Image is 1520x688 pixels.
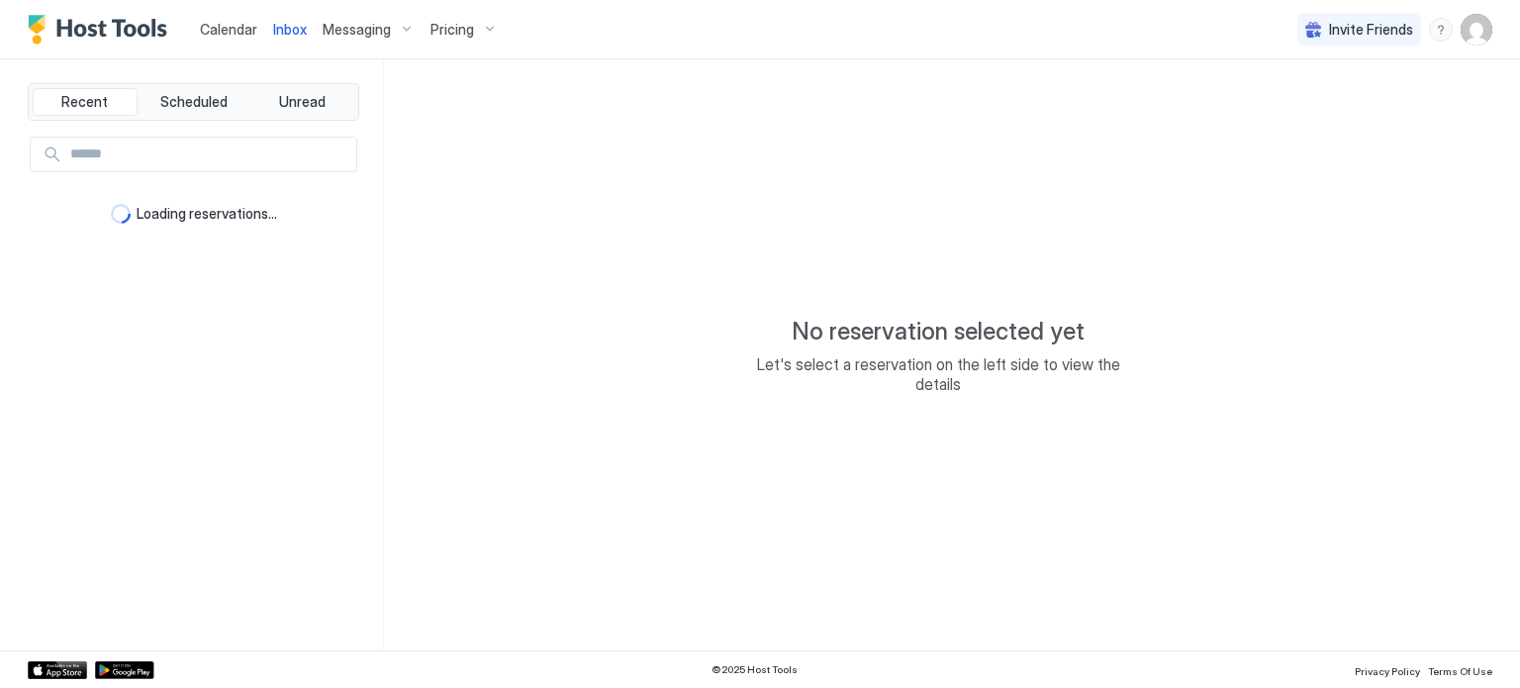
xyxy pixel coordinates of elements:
[142,88,246,116] button: Scheduled
[1461,14,1492,46] div: User profile
[323,21,391,39] span: Messaging
[430,21,474,39] span: Pricing
[273,21,307,38] span: Inbox
[1428,665,1492,677] span: Terms Of Use
[28,15,176,45] a: Host Tools Logo
[279,93,326,111] span: Unread
[200,19,257,40] a: Calendar
[1428,659,1492,680] a: Terms Of Use
[792,317,1085,346] span: No reservation selected yet
[33,88,138,116] button: Recent
[200,21,257,38] span: Calendar
[62,138,356,171] input: Input Field
[1429,18,1453,42] div: menu
[137,205,277,223] span: Loading reservations...
[249,88,354,116] button: Unread
[1355,659,1420,680] a: Privacy Policy
[273,19,307,40] a: Inbox
[95,661,154,679] a: Google Play Store
[28,83,359,121] div: tab-group
[1355,665,1420,677] span: Privacy Policy
[160,93,228,111] span: Scheduled
[61,93,108,111] span: Recent
[740,354,1136,394] span: Let's select a reservation on the left side to view the details
[1329,21,1413,39] span: Invite Friends
[111,204,131,224] div: loading
[28,661,87,679] a: App Store
[712,663,798,676] span: © 2025 Host Tools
